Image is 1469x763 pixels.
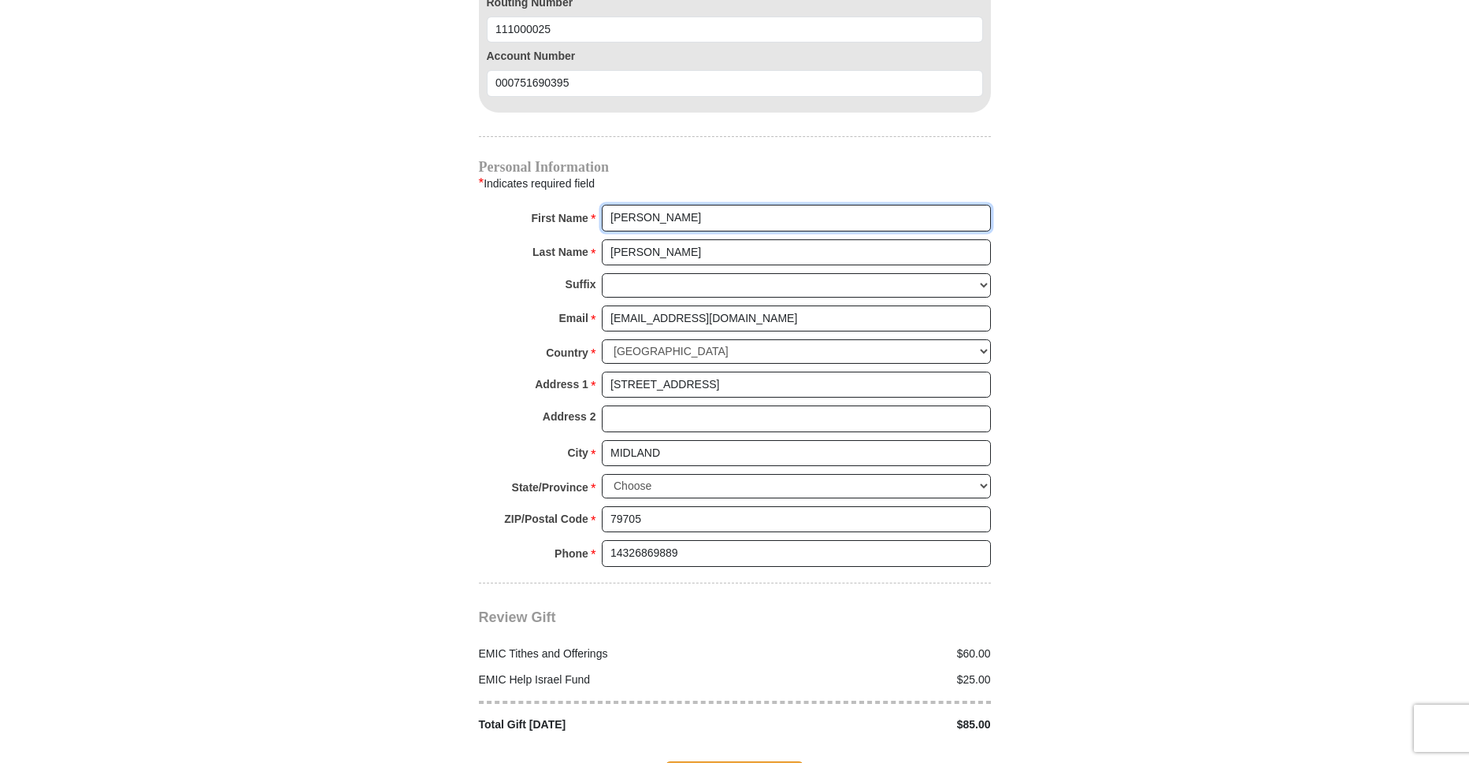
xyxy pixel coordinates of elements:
div: $85.00 [735,717,1000,733]
div: $25.00 [735,672,1000,688]
strong: Address 2 [543,406,596,428]
strong: Suffix [566,273,596,295]
h4: Personal Information [479,161,991,173]
strong: State/Province [512,476,588,498]
div: $60.00 [735,646,1000,662]
div: EMIC Help Israel Fund [470,672,735,688]
strong: Last Name [532,241,588,263]
strong: First Name [532,207,588,229]
strong: City [567,442,588,464]
strong: Address 1 [535,373,588,395]
div: Total Gift [DATE] [470,717,735,733]
label: Account Number [487,48,983,65]
strong: ZIP/Postal Code [504,508,588,530]
div: Indicates required field [479,173,991,194]
strong: Country [546,342,588,364]
strong: Phone [555,543,588,565]
strong: Email [559,307,588,329]
span: Review Gift [479,609,556,625]
div: EMIC Tithes and Offerings [470,646,735,662]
